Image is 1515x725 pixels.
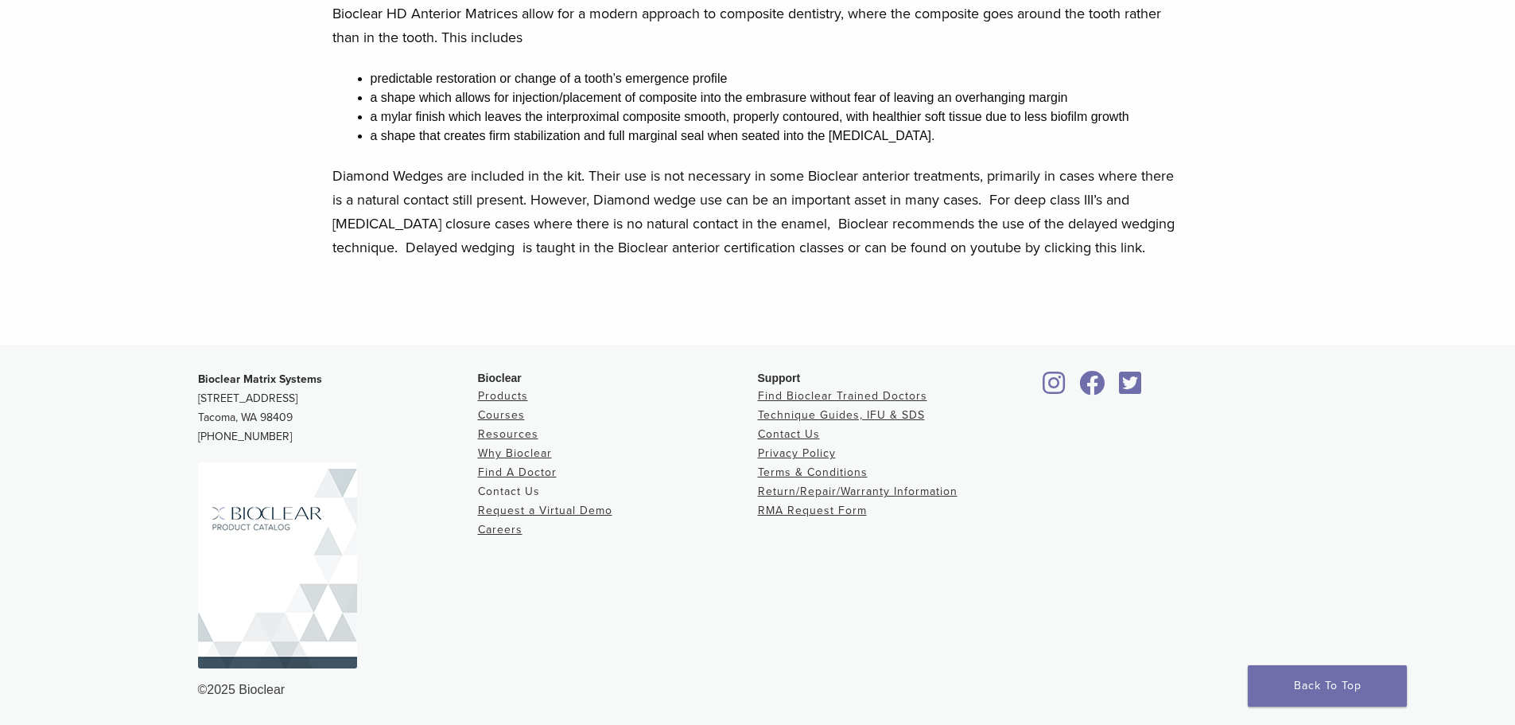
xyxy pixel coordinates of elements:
[478,372,522,384] span: Bioclear
[1248,665,1407,707] a: Back To Top
[758,485,958,498] a: Return/Repair/Warranty Information
[478,504,612,517] a: Request a Virtual Demo
[1074,380,1111,396] a: Bioclear
[478,485,540,498] a: Contact Us
[332,164,1183,259] p: Diamond Wedges are included in the kit. Their use is not necessary in some Bioclear anterior trea...
[758,389,927,403] a: Find Bioclear Trained Doctors
[478,523,522,536] a: Careers
[478,446,552,460] a: Why Bioclear
[758,466,868,479] a: Terms & Conditions
[198,680,1318,700] div: ©2025 Bioclear
[371,88,1183,107] li: a shape which allows for injection/placement of composite into the embrasure without fear of leav...
[1038,380,1071,396] a: Bioclear
[758,427,820,441] a: Contact Us
[758,372,801,384] span: Support
[478,427,538,441] a: Resources
[332,2,1183,49] p: Bioclear HD Anterior Matrices allow for a modern approach to composite dentistry, where the compo...
[198,370,478,446] p: [STREET_ADDRESS] Tacoma, WA 98409 [PHONE_NUMBER]
[371,127,1183,146] li: a shape that creates firm stabilization and full marginal seal when seated into the [MEDICAL_DATA].
[198,462,357,668] img: Bioclear
[198,372,322,386] strong: Bioclear Matrix Systems
[758,408,925,422] a: Technique Guides, IFU & SDS
[478,389,528,403] a: Products
[758,504,867,517] a: RMA Request Form
[758,446,836,460] a: Privacy Policy
[478,408,525,422] a: Courses
[478,466,557,479] a: Find A Doctor
[1114,380,1148,396] a: Bioclear
[371,69,1183,88] li: predictable restoration or change of a tooth’s emergence profile
[371,107,1183,127] li: a mylar finish which leaves the interproximal composite smooth, properly contoured, with healthie...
